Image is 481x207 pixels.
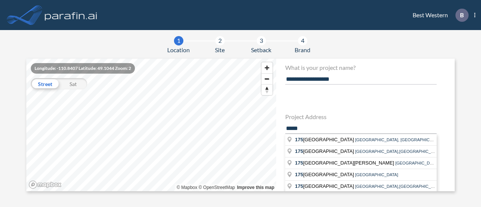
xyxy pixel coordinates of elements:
span: [GEOGRAPHIC_DATA] [295,183,355,189]
canvas: Map [26,59,276,191]
div: 1 [174,36,183,45]
span: [GEOGRAPHIC_DATA] [295,137,355,142]
button: Zoom in [262,62,272,73]
img: logo [43,8,99,23]
div: 2 [215,36,225,45]
span: Zoom out [262,74,272,84]
div: Sat [59,78,87,89]
div: Street [31,78,59,89]
a: Mapbox [177,185,197,190]
span: Site [215,45,225,54]
div: 4 [298,36,307,45]
span: 175 [295,160,303,166]
div: Best Western [401,9,475,22]
span: 175 [295,148,303,154]
div: Longitude: -110.8407 Latitude: 49.1044 Zoom: 2 [31,63,135,74]
span: 175 [295,137,303,142]
span: Brand [295,45,310,54]
span: Location [167,45,190,54]
span: [GEOGRAPHIC_DATA][PERSON_NAME] [295,160,395,166]
span: [GEOGRAPHIC_DATA] [295,148,355,154]
span: [GEOGRAPHIC_DATA] [295,172,355,177]
span: [GEOGRAPHIC_DATA],[GEOGRAPHIC_DATA] [355,184,442,189]
h4: What is your project name? [285,64,437,71]
span: [GEOGRAPHIC_DATA],[GEOGRAPHIC_DATA] [355,149,442,154]
button: Zoom out [262,73,272,84]
p: B [460,12,464,18]
a: OpenStreetMap [198,185,235,190]
a: Improve this map [237,185,274,190]
span: 175 [295,172,303,177]
span: 175 [295,183,303,189]
span: [GEOGRAPHIC_DATA] [355,172,398,177]
span: Setback [251,45,271,54]
button: Reset bearing to north [262,84,272,95]
a: Mapbox homepage [29,180,62,189]
div: 3 [257,36,266,45]
h4: Project Address [285,113,437,120]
